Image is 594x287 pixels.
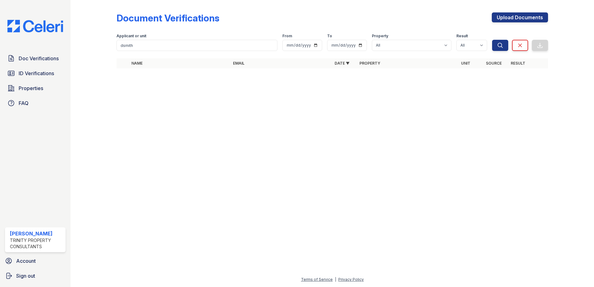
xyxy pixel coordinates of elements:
label: Result [456,34,468,39]
a: ID Verifications [5,67,66,80]
a: Name [131,61,143,66]
span: Account [16,257,36,265]
a: Privacy Policy [338,277,364,282]
a: Properties [5,82,66,94]
img: CE_Logo_Blue-a8612792a0a2168367f1c8372b55b34899dd931a85d93a1a3d3e32e68fde9ad4.png [2,20,68,32]
a: Result [511,61,525,66]
span: ID Verifications [19,70,54,77]
label: Applicant or unit [117,34,146,39]
span: Doc Verifications [19,55,59,62]
a: Email [233,61,244,66]
a: FAQ [5,97,66,109]
label: To [327,34,332,39]
a: Property [359,61,380,66]
a: Doc Verifications [5,52,66,65]
a: Date ▼ [335,61,350,66]
input: Search by name, email, or unit number [117,40,277,51]
div: Trinity Property Consultants [10,237,63,250]
label: From [282,34,292,39]
span: Properties [19,84,43,92]
a: Account [2,255,68,267]
a: Upload Documents [492,12,548,22]
span: FAQ [19,99,29,107]
a: Unit [461,61,470,66]
div: Document Verifications [117,12,219,24]
a: Source [486,61,502,66]
label: Property [372,34,388,39]
span: Sign out [16,272,35,280]
div: [PERSON_NAME] [10,230,63,237]
a: Terms of Service [301,277,333,282]
div: | [335,277,336,282]
a: Sign out [2,270,68,282]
